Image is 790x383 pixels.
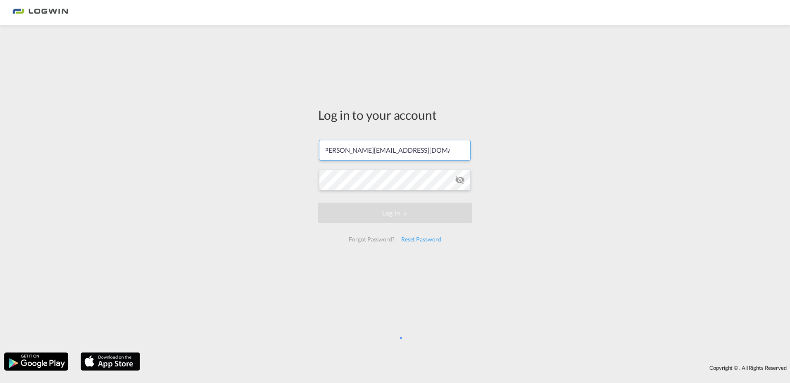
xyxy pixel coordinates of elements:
[144,361,790,375] div: Copyright © . All Rights Reserved
[12,3,68,22] img: 2761ae10d95411efa20a1f5e0282d2d7.png
[80,352,141,371] img: apple.png
[3,352,69,371] img: google.png
[318,203,472,223] button: LOGIN
[398,232,445,247] div: Reset Password
[319,140,471,161] input: Enter email/phone number
[318,106,472,123] div: Log in to your account
[345,232,397,247] div: Forgot Password?
[455,175,465,185] md-icon: icon-eye-off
